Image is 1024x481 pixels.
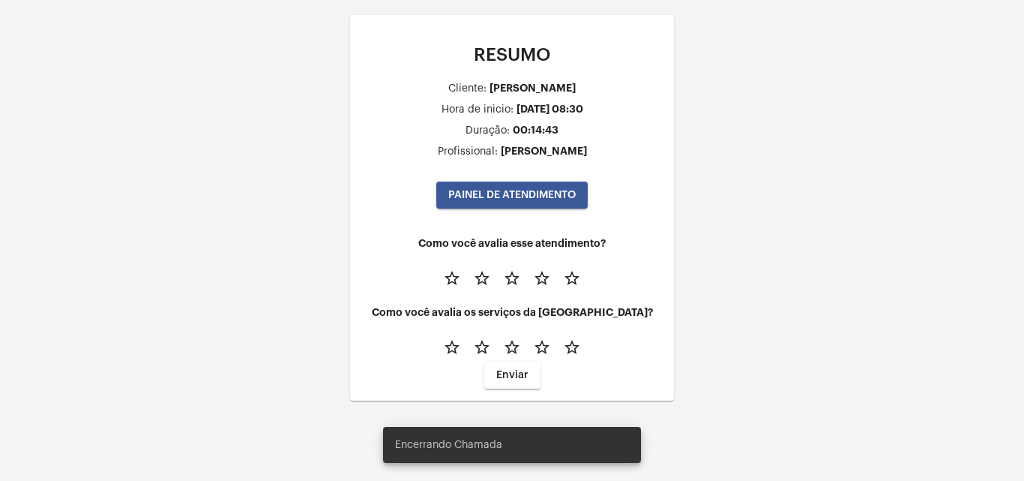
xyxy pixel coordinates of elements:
div: Profissional: [438,146,498,158]
p: RESUMO [362,45,662,65]
h4: Como você avalia esse atendimento? [362,238,662,249]
div: 00:14:43 [513,125,558,136]
mat-icon: star_border [473,269,491,287]
mat-icon: star_border [503,269,521,287]
div: [PERSON_NAME] [490,83,576,94]
mat-icon: star_border [473,338,491,356]
mat-icon: star_border [533,338,551,356]
div: Hora de inicio: [442,104,513,116]
button: Enviar [484,362,540,389]
div: Cliente: [448,83,487,95]
span: PAINEL DE ATENDIMENTO [448,190,576,200]
span: Encerrando Chamada [395,437,502,452]
mat-icon: star_border [443,269,461,287]
mat-icon: star_border [443,338,461,356]
mat-icon: star_border [563,338,581,356]
div: [DATE] 08:30 [516,104,583,115]
mat-icon: star_border [533,269,551,287]
mat-icon: star_border [503,338,521,356]
div: [PERSON_NAME] [501,146,587,157]
h4: Como você avalia os serviços da [GEOGRAPHIC_DATA]? [362,307,662,318]
mat-icon: star_border [563,269,581,287]
button: PAINEL DE ATENDIMENTO [436,182,588,209]
div: Duração: [466,125,510,137]
span: Enviar [496,370,528,380]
